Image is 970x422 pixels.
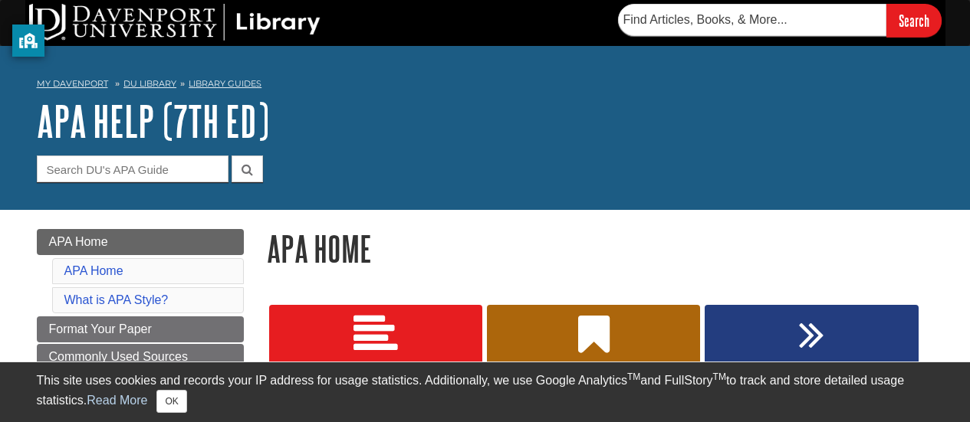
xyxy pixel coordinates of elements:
[37,344,244,370] a: Commonly Used Sources
[37,316,244,342] a: Format Your Paper
[12,25,44,57] button: privacy banner
[37,74,934,98] nav: breadcrumb
[713,371,726,382] sup: TM
[49,322,152,335] span: Format Your Paper
[705,305,918,420] a: Your In-Text Citations
[156,390,186,413] button: Close
[269,305,482,420] a: Format Your Paper
[123,78,176,89] a: DU Library
[37,155,229,182] input: Search DU's APA Guide
[64,293,169,306] a: What is APA Style?
[87,394,147,407] a: Read More
[189,78,261,89] a: Library Guides
[618,4,942,37] form: Searches DU Library's articles, books, and more
[267,229,934,268] h1: APA Home
[49,350,188,363] span: Commonly Used Sources
[618,4,886,36] input: Find Articles, Books, & More...
[37,371,934,413] div: This site uses cookies and records your IP address for usage statistics. Additionally, we use Goo...
[886,4,942,37] input: Search
[37,229,244,255] a: APA Home
[627,371,640,382] sup: TM
[29,4,321,41] img: DU Library
[487,305,700,420] a: Commonly Used Sources
[49,235,108,248] span: APA Home
[37,97,269,145] a: APA Help (7th Ed)
[37,77,108,90] a: My Davenport
[64,264,123,277] a: APA Home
